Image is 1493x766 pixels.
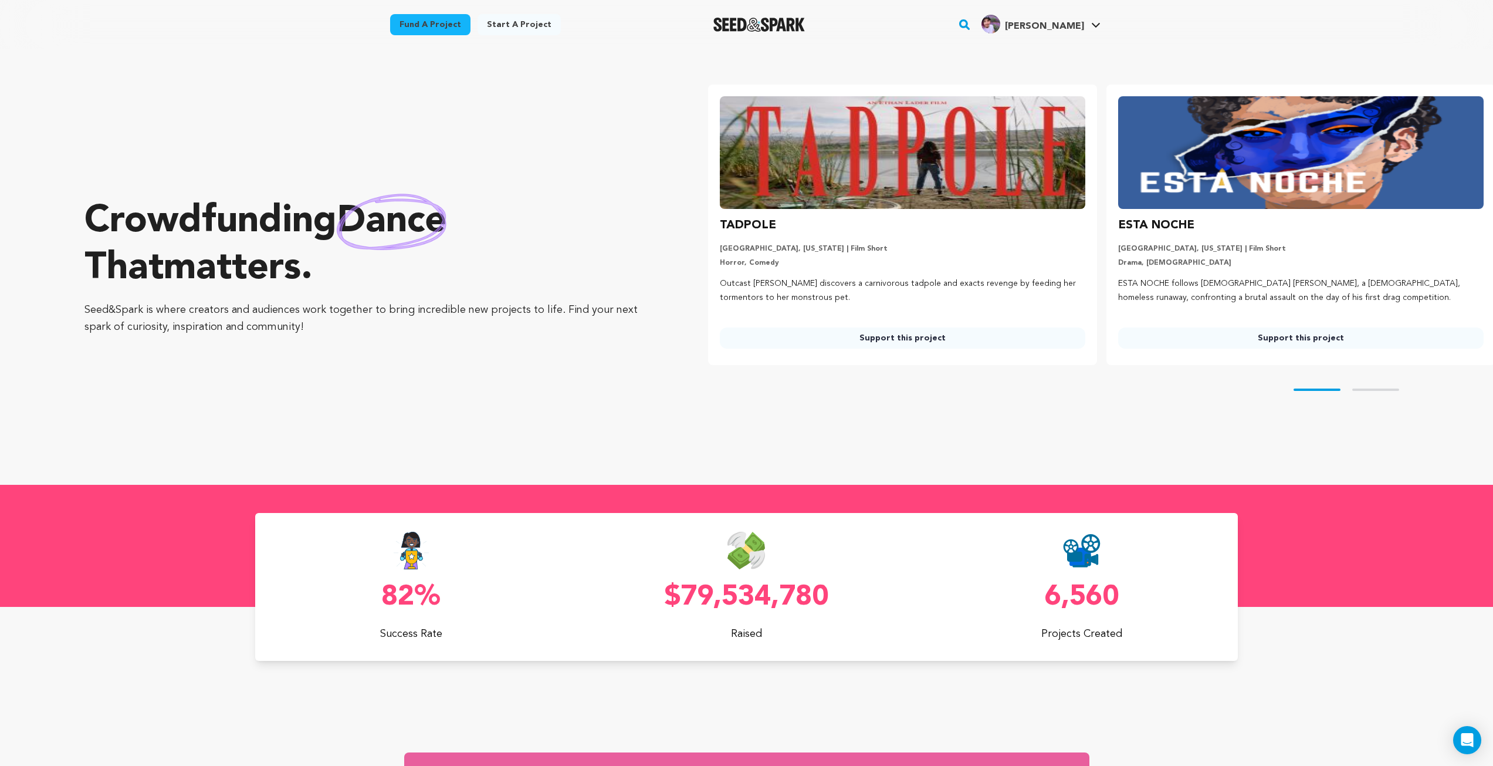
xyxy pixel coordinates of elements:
[1063,532,1101,569] img: Seed&Spark Projects Created Icon
[713,18,805,32] a: Seed&Spark Homepage
[591,626,903,642] p: Raised
[727,532,765,569] img: Seed&Spark Money Raised Icon
[164,250,301,288] span: matters
[1118,244,1484,254] p: [GEOGRAPHIC_DATA], [US_STATE] | Film Short
[713,18,805,32] img: Seed&Spark Logo Dark Mode
[1118,258,1484,268] p: Drama, [DEMOGRAPHIC_DATA]
[1118,216,1194,235] h3: ESTA NOCHE
[1118,277,1484,305] p: ESTA NOCHE follows [DEMOGRAPHIC_DATA] [PERSON_NAME], a [DEMOGRAPHIC_DATA], homeless runaway, conf...
[926,583,1238,612] p: 6,560
[720,258,1085,268] p: Horror, Comedy
[720,216,776,235] h3: TADPOLE
[393,532,429,569] img: Seed&Spark Success Rate Icon
[84,302,661,336] p: Seed&Spark is where creators and audiences work together to bring incredible new projects to life...
[720,244,1085,254] p: [GEOGRAPHIC_DATA], [US_STATE] | Film Short
[1005,22,1084,31] span: [PERSON_NAME]
[1453,726,1481,754] div: Open Intercom Messenger
[337,194,446,250] img: hand sketched image
[84,198,661,292] p: Crowdfunding that .
[981,15,1000,33] img: 760bbe3fc45a0e49.jpg
[979,12,1103,37] span: Eli W.'s Profile
[981,15,1084,33] div: Eli W.'s Profile
[1118,328,1484,349] a: Support this project
[390,14,470,35] a: Fund a project
[591,583,903,612] p: $79,534,780
[979,12,1103,33] a: Eli W.'s Profile
[720,96,1085,209] img: TADPOLE image
[255,626,567,642] p: Success Rate
[255,583,567,612] p: 82%
[478,14,561,35] a: Start a project
[720,328,1085,349] a: Support this project
[926,626,1238,642] p: Projects Created
[720,277,1085,305] p: Outcast [PERSON_NAME] discovers a carnivorous tadpole and exacts revenge by feeding her tormentor...
[1118,96,1484,209] img: ESTA NOCHE image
